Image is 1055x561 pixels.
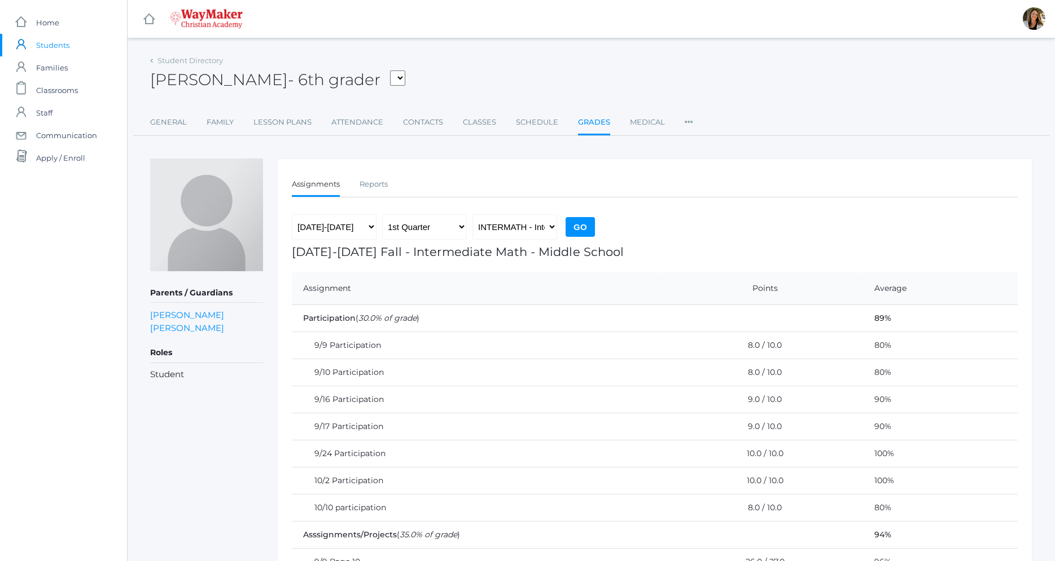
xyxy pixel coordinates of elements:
[292,359,659,386] td: 9/10 Participation
[863,359,1018,386] td: 80%
[659,359,864,386] td: 8.0 / 10.0
[150,71,405,89] h2: [PERSON_NAME]
[292,413,659,440] td: 9/17 Participation
[292,522,863,549] td: ( )
[566,217,595,237] input: Go
[288,70,380,89] span: - 6th grader
[36,11,59,34] span: Home
[292,386,659,413] td: 9/16 Participation
[150,308,224,321] a: [PERSON_NAME]
[150,284,263,303] h5: Parents / Guardians
[207,111,234,134] a: Family
[36,34,69,56] span: Students
[331,111,383,134] a: Attendance
[630,111,665,134] a: Medical
[463,111,496,134] a: Classes
[170,9,243,29] img: 4_waymaker-logo-stack-white.png
[863,386,1018,413] td: 90%
[150,111,187,134] a: General
[403,111,443,134] a: Contacts
[292,272,659,305] th: Assignment
[659,467,864,494] td: 10.0 / 10.0
[150,321,224,334] a: [PERSON_NAME]
[400,529,457,540] em: 35.0% of grade
[863,522,1018,549] td: 94%
[659,272,864,305] th: Points
[157,56,223,65] a: Student Directory
[292,440,659,467] td: 9/24 Participation
[578,111,610,135] a: Grades
[150,343,263,363] h5: Roles
[358,313,417,323] em: 30.0% of grade
[863,272,1018,305] th: Average
[863,467,1018,494] td: 100%
[292,494,659,522] td: 10/10 participation
[863,332,1018,359] td: 80%
[36,79,78,101] span: Classrooms
[1023,7,1045,30] div: Amber Farnes
[863,440,1018,467] td: 100%
[303,529,397,540] span: Asssignments/Projects
[863,494,1018,522] td: 80%
[292,245,1018,258] h1: [DATE]-[DATE] Fall - Intermediate Math - Middle School
[292,467,659,494] td: 10/2 Participation
[516,111,558,134] a: Schedule
[36,124,97,147] span: Communication
[659,386,864,413] td: 9.0 / 10.0
[36,147,85,169] span: Apply / Enroll
[360,173,388,196] a: Reports
[303,313,356,323] span: Participation
[150,368,263,381] li: Student
[659,413,864,440] td: 9.0 / 10.0
[863,413,1018,440] td: 90%
[659,494,864,522] td: 8.0 / 10.0
[659,332,864,359] td: 8.0 / 10.0
[292,173,340,197] a: Assignments
[292,332,659,359] td: 9/9 Participation
[36,101,52,124] span: Staff
[659,440,864,467] td: 10.0 / 10.0
[863,305,1018,332] td: 89%
[150,158,263,271] img: Chase Farnes
[253,111,312,134] a: Lesson Plans
[292,305,863,332] td: ( )
[36,56,68,79] span: Families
